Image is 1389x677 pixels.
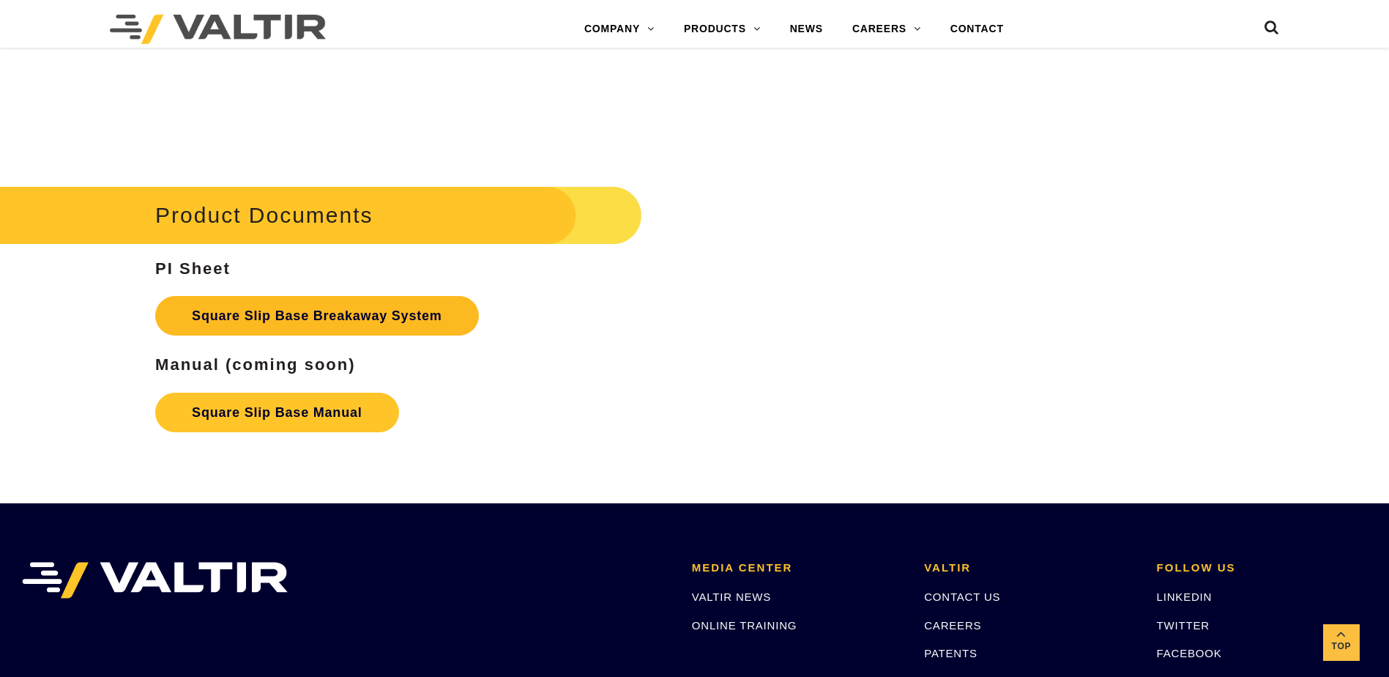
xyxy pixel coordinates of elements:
a: NEWS [775,15,838,44]
img: Valtir [110,15,326,44]
a: PRODUCTS [669,15,775,44]
h2: MEDIA CENTER [692,562,902,574]
img: VALTIR [22,562,288,599]
span: Top [1323,639,1360,656]
h2: VALTIR [924,562,1134,574]
strong: Manual (coming soon) [155,355,355,374]
a: Top [1323,624,1360,661]
a: CONTACT US [924,591,1000,603]
a: LINKEDIN [1157,591,1213,603]
a: CAREERS [838,15,936,44]
strong: PI Sheet [155,259,231,278]
a: FACEBOOK [1157,647,1222,659]
h2: FOLLOW US [1157,562,1367,574]
a: ONLINE TRAINING [692,619,797,632]
a: Square Slip Base Breakaway System [155,296,479,336]
a: TWITTER [1157,619,1210,632]
a: CAREERS [924,619,981,632]
a: PATENTS [924,647,977,659]
a: COMPANY [570,15,669,44]
a: VALTIR NEWS [692,591,771,603]
a: CONTACT [936,15,1019,44]
a: Square Slip Base Manual [155,393,398,432]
